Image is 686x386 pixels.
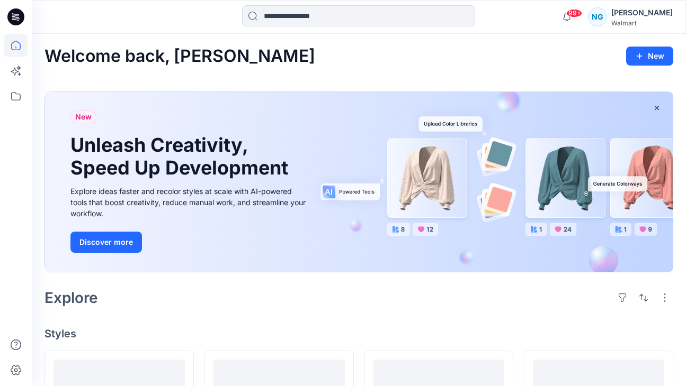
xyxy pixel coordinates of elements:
[566,9,582,17] span: 99+
[44,327,673,340] h4: Styles
[44,289,98,306] h2: Explore
[44,47,315,66] h2: Welcome back, [PERSON_NAME]
[70,186,309,219] div: Explore ideas faster and recolor styles at scale with AI-powered tools that boost creativity, red...
[626,47,673,66] button: New
[70,232,142,253] button: Discover more
[611,19,673,27] div: Walmart
[70,232,309,253] a: Discover more
[75,111,92,123] span: New
[70,134,293,179] h1: Unleash Creativity, Speed Up Development
[588,7,607,26] div: NG
[611,6,673,19] div: [PERSON_NAME]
